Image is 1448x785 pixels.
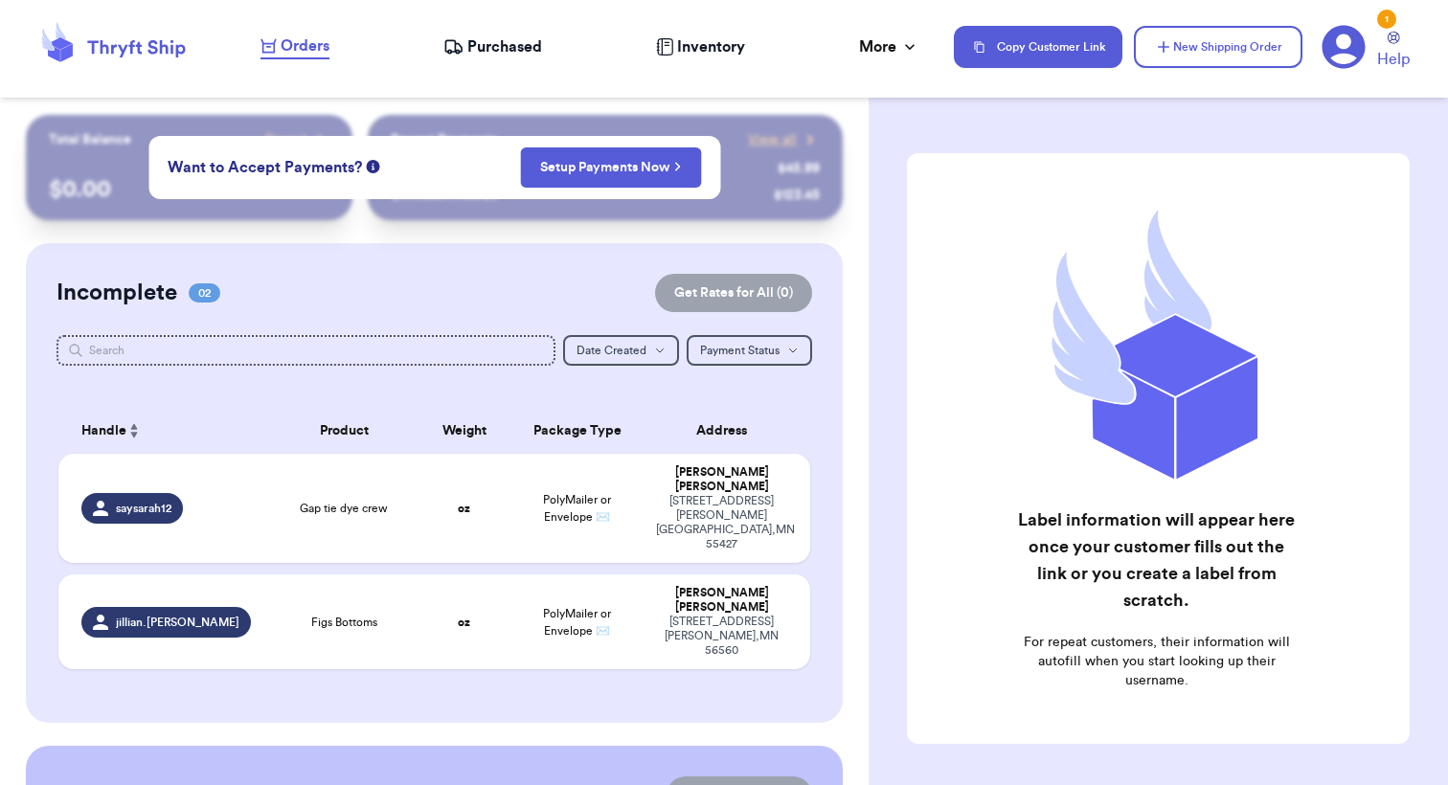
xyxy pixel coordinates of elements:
h2: Incomplete [57,278,177,308]
span: jillian.[PERSON_NAME] [116,615,239,630]
span: Figs Bottoms [311,615,377,630]
span: Handle [81,421,126,441]
span: Orders [281,34,329,57]
span: View all [748,130,797,149]
button: New Shipping Order [1134,26,1302,68]
a: Help [1377,32,1410,71]
div: $ 45.99 [778,159,820,178]
span: Payout [265,130,306,149]
span: saysarah12 [116,501,171,516]
div: [PERSON_NAME] [PERSON_NAME] [656,586,787,615]
div: $ 123.45 [774,186,820,205]
span: PolyMailer or Envelope ✉️ [543,608,611,637]
p: For repeat customers, their information will autofill when you start looking up their username. [1016,633,1297,690]
button: Get Rates for All (0) [655,274,812,312]
div: [STREET_ADDRESS] [PERSON_NAME] , MN 56560 [656,615,787,658]
button: Payment Status [687,335,812,366]
th: Package Type [509,408,645,454]
a: Orders [260,34,329,59]
span: PolyMailer or Envelope ✉️ [543,494,611,523]
p: Recent Payments [391,130,497,149]
span: Gap tie dye crew [300,501,388,516]
p: Total Balance [49,130,131,149]
button: Sort ascending [126,419,142,442]
input: Search [57,335,555,366]
span: 02 [189,283,220,303]
a: Payout [265,130,329,149]
span: Want to Accept Payments? [168,156,362,179]
a: 1 [1322,25,1366,69]
strong: oz [458,503,470,514]
button: Date Created [563,335,679,366]
th: Weight [419,408,509,454]
span: Payment Status [700,345,780,356]
a: View all [748,130,820,149]
div: [PERSON_NAME] [PERSON_NAME] [656,465,787,494]
span: Help [1377,48,1410,71]
button: Setup Payments Now [520,147,701,188]
th: Product [269,408,419,454]
span: Inventory [677,35,745,58]
a: Inventory [656,35,745,58]
div: 1 [1377,10,1396,29]
button: Copy Customer Link [954,26,1122,68]
span: Purchased [467,35,542,58]
p: $ 0.00 [49,174,329,205]
div: [STREET_ADDRESS][PERSON_NAME] [GEOGRAPHIC_DATA] , MN 55427 [656,494,787,551]
span: Date Created [577,345,646,356]
h2: Label information will appear here once your customer fills out the link or you create a label fr... [1016,506,1297,614]
th: Address [645,408,810,454]
strong: oz [458,617,470,628]
div: More [859,35,919,58]
a: Purchased [443,35,542,58]
a: Setup Payments Now [540,158,681,177]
